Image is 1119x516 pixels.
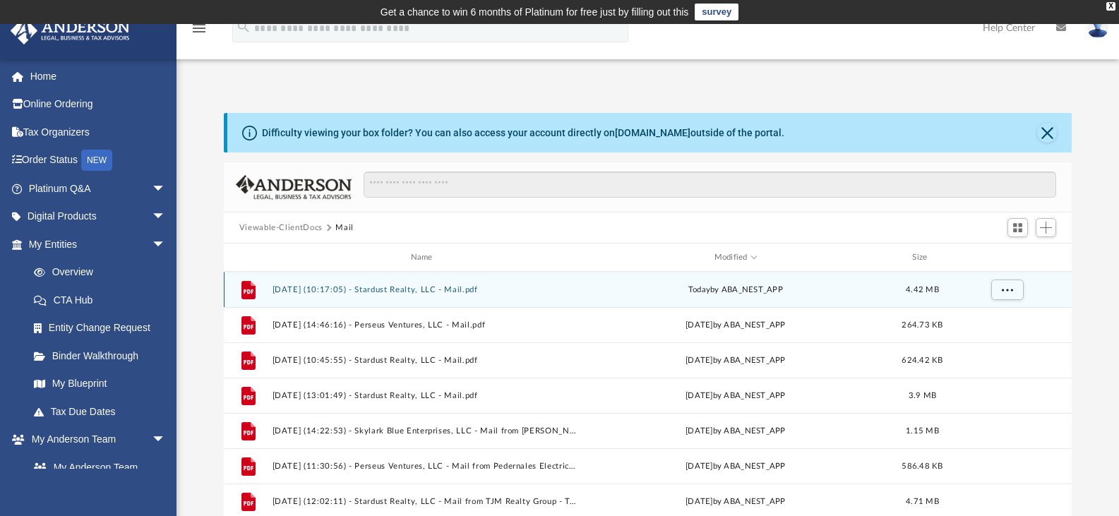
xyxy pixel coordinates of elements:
[230,251,265,264] div: id
[272,320,577,330] button: [DATE] (14:46:16) - Perseus Ventures, LLC - Mail.pdf
[272,462,577,471] button: [DATE] (11:30:56) - Perseus Ventures, LLC - Mail from Pedernales Electric Cooperative, Inc..pdf
[583,319,888,332] div: [DATE] by ABA_NEST_APP
[583,425,888,438] div: [DATE] by ABA_NEST_APP
[10,90,187,119] a: Online Ordering
[906,427,939,435] span: 1.15 MB
[10,203,187,231] a: Digital Productsarrow_drop_down
[364,172,1056,198] input: Search files and folders
[20,314,187,342] a: Entity Change Request
[902,356,943,364] span: 624.42 KB
[152,230,180,259] span: arrow_drop_down
[906,286,939,294] span: 4.42 MB
[271,251,576,264] div: Name
[10,62,187,90] a: Home
[191,20,208,37] i: menu
[1007,218,1029,238] button: Switch to Grid View
[906,498,939,505] span: 4.71 MB
[1087,18,1108,38] img: User Pic
[615,127,690,138] a: [DOMAIN_NAME]
[152,203,180,232] span: arrow_drop_down
[583,284,888,296] div: by ABA_NEST_APP
[894,251,950,264] div: Size
[583,496,888,508] div: [DATE] by ABA_NEST_APP
[272,426,577,436] button: [DATE] (14:22:53) - Skylark Blue Enterprises, LLC - Mail from [PERSON_NAME].pdf
[20,370,180,398] a: My Blueprint
[152,426,180,455] span: arrow_drop_down
[81,150,112,171] div: NEW
[583,460,888,473] div: [DATE] by ABA_NEST_APP
[10,146,187,175] a: Order StatusNEW
[695,4,738,20] a: survey
[191,27,208,37] a: menu
[908,392,936,400] span: 3.9 MB
[902,321,943,329] span: 264.73 KB
[20,258,187,287] a: Overview
[902,462,943,470] span: 586.48 KB
[381,4,689,20] div: Get a chance to win 6 months of Platinum for free just by filling out this
[272,497,577,506] button: [DATE] (12:02:11) - Stardust Realty, LLC - Mail from TJM Realty Group - TJM Properties.pdf
[688,286,710,294] span: today
[262,126,784,140] div: Difficulty viewing your box folder? You can also access your account directly on outside of the p...
[272,356,577,365] button: [DATE] (10:45:55) - Stardust Realty, LLC - Mail.pdf
[957,251,1055,264] div: id
[272,285,577,294] button: [DATE] (10:17:05) - Stardust Realty, LLC - Mail.pdf
[582,251,887,264] div: Modified
[583,390,888,402] div: [DATE] by ABA_NEST_APP
[239,222,323,234] button: Viewable-ClientDocs
[991,280,1023,301] button: More options
[236,19,251,35] i: search
[10,426,180,454] a: My Anderson Teamarrow_drop_down
[272,391,577,400] button: [DATE] (13:01:49) - Stardust Realty, LLC - Mail.pdf
[1036,218,1057,238] button: Add
[10,230,187,258] a: My Entitiesarrow_drop_down
[10,174,187,203] a: Platinum Q&Aarrow_drop_down
[6,17,134,44] img: Anderson Advisors Platinum Portal
[583,354,888,367] div: [DATE] by ABA_NEST_APP
[20,286,187,314] a: CTA Hub
[20,342,187,370] a: Binder Walkthrough
[20,397,187,426] a: Tax Due Dates
[10,118,187,146] a: Tax Organizers
[1106,2,1115,11] div: close
[152,174,180,203] span: arrow_drop_down
[1037,123,1057,143] button: Close
[335,222,354,234] button: Mail
[20,453,173,481] a: My Anderson Team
